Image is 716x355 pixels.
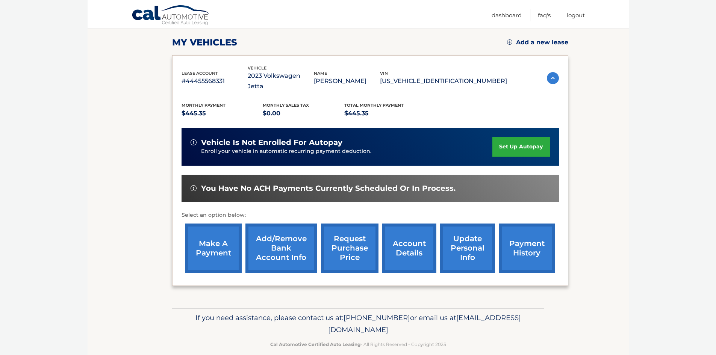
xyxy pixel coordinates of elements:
[245,224,317,273] a: Add/Remove bank account info
[132,5,210,27] a: Cal Automotive
[344,103,404,108] span: Total Monthly Payment
[328,313,521,334] span: [EMAIL_ADDRESS][DOMAIN_NAME]
[440,224,495,273] a: update personal info
[380,76,507,86] p: [US_VEHICLE_IDENTIFICATION_NUMBER]
[380,71,388,76] span: vin
[499,224,555,273] a: payment history
[191,139,197,145] img: alert-white.svg
[177,312,539,336] p: If you need assistance, please contact us at: or email us at
[321,224,378,273] a: request purchase price
[382,224,436,273] a: account details
[344,313,410,322] span: [PHONE_NUMBER]
[182,103,226,108] span: Monthly Payment
[538,9,551,21] a: FAQ's
[177,340,539,348] p: - All Rights Reserved - Copyright 2025
[344,108,426,119] p: $445.35
[507,39,568,46] a: Add a new lease
[172,37,237,48] h2: my vehicles
[191,185,197,191] img: alert-white.svg
[182,211,559,220] p: Select an option below:
[182,71,218,76] span: lease account
[492,9,522,21] a: Dashboard
[182,108,263,119] p: $445.35
[201,147,493,156] p: Enroll your vehicle in automatic recurring payment deduction.
[270,341,360,347] strong: Cal Automotive Certified Auto Leasing
[492,137,549,157] a: set up autopay
[201,138,342,147] span: vehicle is not enrolled for autopay
[182,76,248,86] p: #44455568331
[201,184,456,193] span: You have no ACH payments currently scheduled or in process.
[248,65,266,71] span: vehicle
[507,39,512,45] img: add.svg
[314,76,380,86] p: [PERSON_NAME]
[263,108,344,119] p: $0.00
[185,224,242,273] a: make a payment
[314,71,327,76] span: name
[263,103,309,108] span: Monthly sales Tax
[567,9,585,21] a: Logout
[248,71,314,92] p: 2023 Volkswagen Jetta
[547,72,559,84] img: accordion-active.svg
